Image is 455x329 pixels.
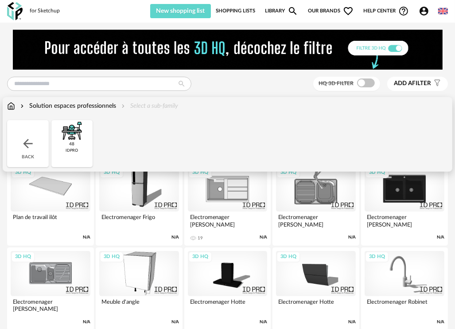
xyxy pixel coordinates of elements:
div: Electromenager [PERSON_NAME] [11,296,90,314]
span: Our brands [308,4,354,18]
span: Account Circle icon [419,6,433,16]
span: filter [394,80,431,87]
div: for Sketchup [30,8,60,15]
img: OXP [7,2,23,20]
span: N/A [83,319,90,325]
div: 3D HQ [11,167,35,178]
div: Plan de travail ilôt [11,211,90,229]
span: New shopping list [156,8,205,14]
div: 3D HQ [188,167,212,178]
span: N/A [348,235,356,240]
div: Electromenager [PERSON_NAME] [188,211,268,229]
span: Heart Outline icon [343,6,354,16]
span: N/A [437,319,444,325]
img: us [438,6,448,16]
span: N/A [171,235,179,240]
div: Electromenager [PERSON_NAME] [365,211,444,229]
span: Filter icon [431,80,441,87]
div: Solution espaces professionnels [19,102,116,110]
span: Account Circle icon [419,6,429,16]
a: Shopping Lists [216,4,255,18]
div: Back [7,120,49,167]
button: New shopping list [150,4,211,18]
span: N/A [171,319,179,325]
button: Add afilter Filter icon [387,77,448,91]
img: svg+xml;base64,PHN2ZyB3aWR0aD0iMjQiIGhlaWdodD0iMjQiIHZpZXdCb3g9IjAgMCAyNCAyNCIgZmlsbD0ibm9uZSIgeG... [21,137,35,151]
img: svg+xml;base64,PHN2ZyB3aWR0aD0iMTYiIGhlaWdodD0iMTYiIHZpZXdCb3g9IjAgMCAxNiAxNiIgZmlsbD0ibm9uZSIgeG... [19,102,26,110]
a: 3D HQ Electromenager [PERSON_NAME] 19 N/A [184,163,271,246]
span: HQ 3D filter [319,81,354,86]
div: 3D HQ [276,167,300,178]
div: 3D HQ [365,251,389,262]
a: 3D HQ Electromenager [PERSON_NAME] N/A [361,163,448,246]
div: 3D HQ [188,251,212,262]
a: LibraryMagnify icon [265,4,298,18]
span: N/A [348,319,356,325]
a: 3D HQ Plan de travail ilôt N/A [7,163,94,246]
div: 3D HQ [276,251,300,262]
div: 3D HQ [100,167,124,178]
span: Add a [394,80,412,86]
span: N/A [437,235,444,240]
span: N/A [260,235,267,240]
div: 3D HQ [365,167,389,178]
div: Electromenager Hotte [276,296,356,314]
div: 3D HQ [100,251,124,262]
div: Electromenager Robinet [365,296,444,314]
div: 48 [69,141,74,147]
div: Electromenager Hotte [188,296,268,314]
span: N/A [260,319,267,325]
div: 3D HQ [11,251,35,262]
span: N/A [83,235,90,240]
div: Electromenager [PERSON_NAME] [276,211,356,229]
img: espace-de-travail.png [61,120,82,141]
img: svg+xml;base64,PHN2ZyB3aWR0aD0iMTYiIGhlaWdodD0iMTciIHZpZXdCb3g9IjAgMCAxNiAxNyIgZmlsbD0ibm9uZSIgeG... [7,102,15,110]
div: Meuble d'angle [99,296,179,314]
a: 3D HQ Electromenager [PERSON_NAME] N/A [272,163,359,246]
span: Help Circle Outline icon [398,6,409,16]
div: 19 [198,235,203,241]
img: FILTRE%20HQ%20NEW_V1%20(4).gif [13,30,443,70]
div: Electromenager Frigo [99,211,179,229]
span: Magnify icon [288,6,298,16]
a: 3D HQ Electromenager Frigo N/A [96,163,183,246]
span: Help centerHelp Circle Outline icon [363,6,409,16]
div: idpro [66,148,78,153]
